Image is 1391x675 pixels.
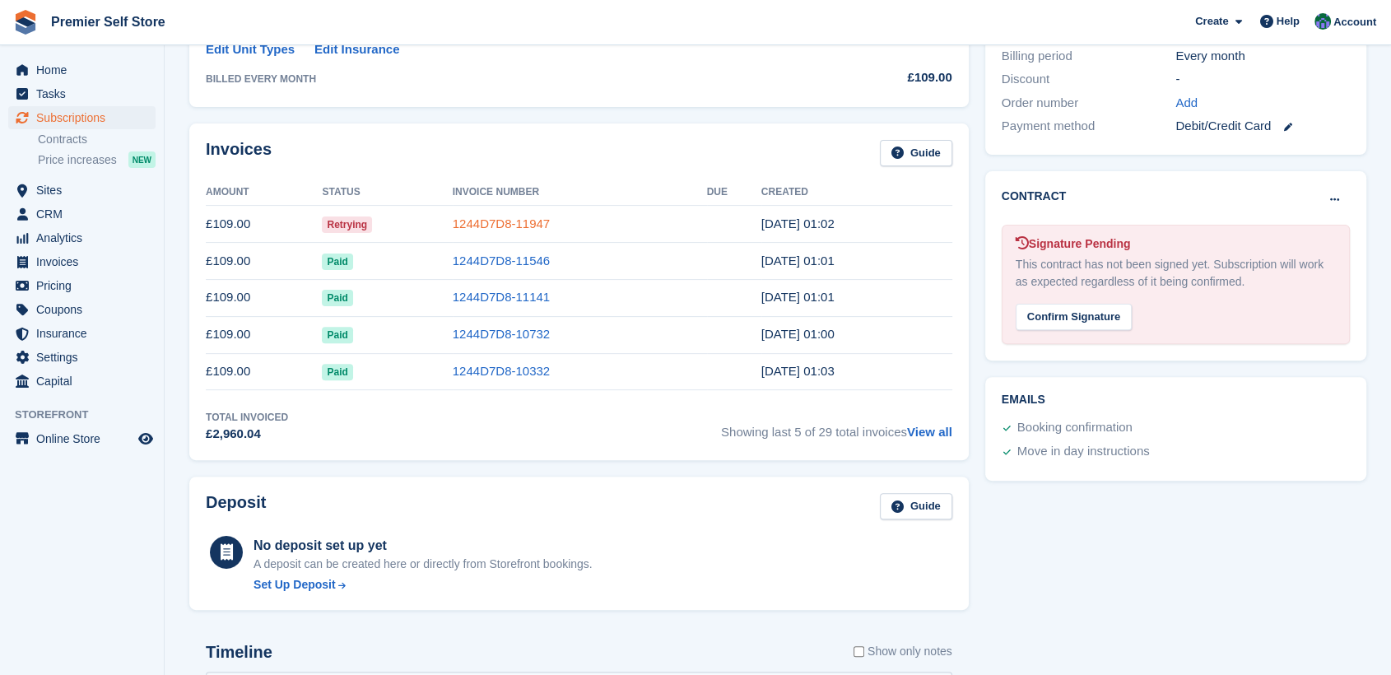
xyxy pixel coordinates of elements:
a: Confirm Signature [1016,300,1132,314]
span: Analytics [36,226,135,249]
span: Create [1195,13,1228,30]
a: Edit Insurance [314,40,399,59]
td: £109.00 [206,316,322,353]
span: Retrying [322,216,372,233]
h2: Deposit [206,493,266,520]
th: Invoice Number [453,179,707,206]
a: menu [8,427,156,450]
a: Premier Self Store [44,8,172,35]
div: This contract has not been signed yet. Subscription will work as expected regardless of it being ... [1016,256,1336,291]
td: £109.00 [206,279,322,316]
span: Capital [36,370,135,393]
a: menu [8,58,156,81]
a: menu [8,226,156,249]
span: Storefront [15,407,164,423]
div: BILLED EVERY MONTH [206,72,812,86]
a: 1244D7D8-11947 [453,216,550,230]
time: 2025-08-20 00:02:57 UTC [761,216,835,230]
a: menu [8,106,156,129]
span: Subscriptions [36,106,135,129]
div: Discount [1002,70,1176,89]
a: 1244D7D8-11546 [453,254,550,268]
div: No deposit set up yet [254,536,593,556]
a: menu [8,202,156,226]
span: Showing last 5 of 29 total invoices [721,410,952,444]
span: Coupons [36,298,135,321]
div: NEW [128,151,156,168]
div: - [1175,70,1350,89]
input: Show only notes [854,643,864,660]
a: menu [8,298,156,321]
span: CRM [36,202,135,226]
th: Due [707,179,761,206]
span: Paid [322,364,352,380]
h2: Contract [1002,188,1067,205]
td: £109.00 [206,353,322,390]
span: Home [36,58,135,81]
div: Order number [1002,94,1176,113]
span: Online Store [36,427,135,450]
div: £2,960.04 [206,425,288,444]
div: Total Invoiced [206,410,288,425]
span: Price increases [38,152,117,168]
time: 2025-05-20 00:00:30 UTC [761,327,835,341]
a: Price increases NEW [38,151,156,169]
div: Payment method [1002,117,1176,136]
img: Jo Granger [1314,13,1331,30]
a: Preview store [136,429,156,449]
div: Signature Pending [1016,235,1336,253]
time: 2025-07-20 00:01:08 UTC [761,254,835,268]
span: Insurance [36,322,135,345]
a: menu [8,250,156,273]
div: Debit/Credit Card [1175,117,1350,136]
span: Tasks [36,82,135,105]
td: £109.00 [206,243,322,280]
a: menu [8,370,156,393]
span: Paid [322,254,352,270]
a: Edit Unit Types [206,40,295,59]
span: Paid [322,327,352,343]
h2: Invoices [206,140,272,167]
span: Sites [36,179,135,202]
a: menu [8,322,156,345]
a: menu [8,274,156,297]
div: Every month [1175,47,1350,66]
td: £109.00 [206,206,322,243]
a: menu [8,179,156,202]
a: 1244D7D8-10332 [453,364,550,378]
img: stora-icon-8386f47178a22dfd0bd8f6a31ec36ba5ce8667c1dd55bd0f319d3a0aa187defe.svg [13,10,38,35]
div: Set Up Deposit [254,576,336,594]
a: menu [8,82,156,105]
h2: Timeline [206,643,272,662]
a: 1244D7D8-10732 [453,327,550,341]
div: Move in day instructions [1017,442,1150,462]
th: Amount [206,179,322,206]
a: Add [1175,94,1198,113]
div: Booking confirmation [1017,418,1133,438]
p: A deposit can be created here or directly from Storefront bookings. [254,556,593,573]
label: Show only notes [854,643,952,660]
time: 2025-06-20 00:01:35 UTC [761,290,835,304]
th: Created [761,179,952,206]
span: Help [1277,13,1300,30]
a: View all [907,425,952,439]
span: Account [1333,14,1376,30]
span: Paid [322,290,352,306]
a: Guide [880,493,952,520]
span: Pricing [36,274,135,297]
time: 2025-04-20 00:03:42 UTC [761,364,835,378]
a: Guide [880,140,952,167]
th: Status [322,179,452,206]
h2: Emails [1002,393,1350,407]
a: menu [8,346,156,369]
span: Settings [36,346,135,369]
a: Set Up Deposit [254,576,593,594]
div: £109.00 [812,68,952,87]
div: Billing period [1002,47,1176,66]
a: 1244D7D8-11141 [453,290,550,304]
span: Invoices [36,250,135,273]
a: Contracts [38,132,156,147]
div: Confirm Signature [1016,304,1132,331]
